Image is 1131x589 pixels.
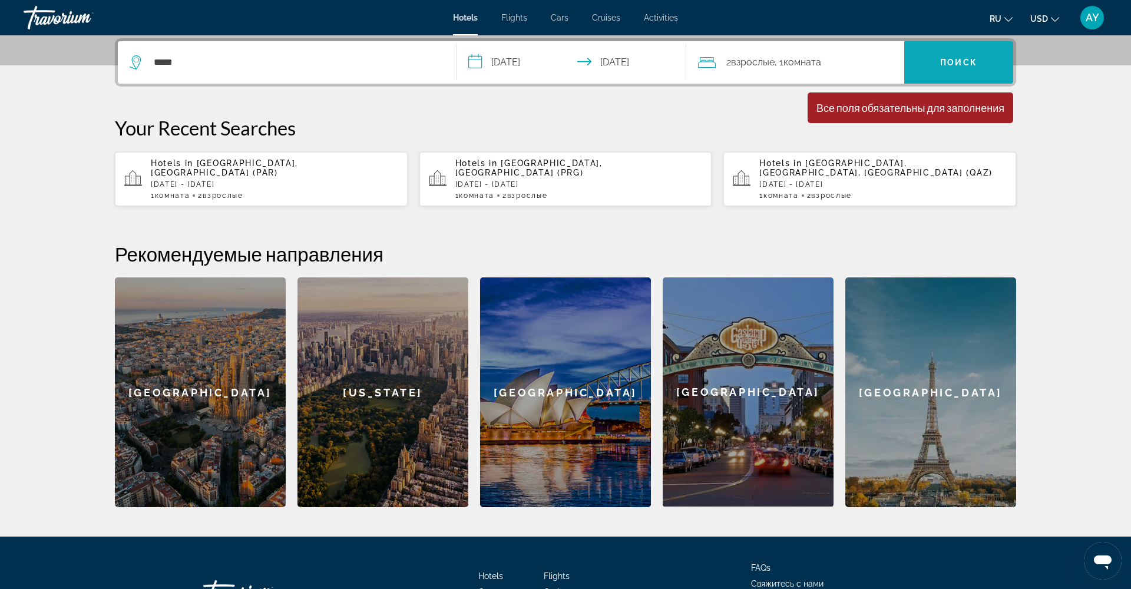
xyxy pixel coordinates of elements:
[502,191,547,200] span: 2
[480,277,651,507] a: Sydney[GEOGRAPHIC_DATA]
[845,277,1016,507] div: [GEOGRAPHIC_DATA]
[455,158,603,177] span: [GEOGRAPHIC_DATA], [GEOGRAPHIC_DATA] (PRG)
[544,571,570,581] a: Flights
[759,191,798,200] span: 1
[297,277,468,507] div: [US_STATE]
[419,151,712,207] button: Hotels in [GEOGRAPHIC_DATA], [GEOGRAPHIC_DATA] (PRG)[DATE] - [DATE]1Комната2Взрослые
[501,13,527,22] a: Flights
[1084,542,1122,580] iframe: Кнопка запуска окна обмена сообщениями
[1030,14,1048,24] span: USD
[151,180,398,188] p: [DATE] - [DATE]
[203,191,243,200] span: Взрослые
[115,277,286,507] a: Barcelona[GEOGRAPHIC_DATA]
[551,13,568,22] a: Cars
[644,13,678,22] a: Activities
[480,277,651,507] div: [GEOGRAPHIC_DATA]
[455,180,703,188] p: [DATE] - [DATE]
[816,101,1004,114] div: Все поля обязательны для заполнения
[686,41,904,84] button: Travelers: 2 adults, 0 children
[151,158,298,177] span: [GEOGRAPHIC_DATA], [GEOGRAPHIC_DATA] (PAR)
[115,242,1016,266] h2: Рекомендуемые направления
[115,151,408,207] button: Hotels in [GEOGRAPHIC_DATA], [GEOGRAPHIC_DATA] (PAR)[DATE] - [DATE]1Комната2Взрослые
[297,277,468,507] a: New York[US_STATE]
[990,14,1001,24] span: ru
[783,57,821,68] span: Комната
[904,41,1013,84] button: Search
[723,151,1016,207] button: Hotels in [GEOGRAPHIC_DATA], [GEOGRAPHIC_DATA], [GEOGRAPHIC_DATA] (QAZ)[DATE] - [DATE]1Комната2Вз...
[811,191,851,200] span: Взрослые
[592,13,620,22] a: Cruises
[115,116,1016,140] p: Your Recent Searches
[151,158,193,168] span: Hotels in
[940,58,977,67] span: Поиск
[455,158,498,168] span: Hotels in
[751,563,770,573] a: FAQs
[1077,5,1107,30] button: User Menu
[115,277,286,507] div: [GEOGRAPHIC_DATA]
[155,191,190,200] span: Комната
[990,10,1013,27] button: Change language
[731,57,775,68] span: Взрослые
[726,54,775,71] span: 2
[1030,10,1059,27] button: Change currency
[151,191,190,200] span: 1
[453,13,478,22] a: Hotels
[459,191,494,200] span: Комната
[759,180,1007,188] p: [DATE] - [DATE]
[507,191,547,200] span: Взрослые
[663,277,834,507] a: San Diego[GEOGRAPHIC_DATA]
[759,158,802,168] span: Hotels in
[807,191,852,200] span: 2
[845,277,1016,507] a: Paris[GEOGRAPHIC_DATA]
[198,191,243,200] span: 2
[751,579,824,588] a: Свяжитесь с нами
[478,571,503,581] a: Hotels
[763,191,799,200] span: Комната
[457,41,686,84] button: Select check in and out date
[663,277,834,507] div: [GEOGRAPHIC_DATA]
[759,158,993,177] span: [GEOGRAPHIC_DATA], [GEOGRAPHIC_DATA], [GEOGRAPHIC_DATA] (QAZ)
[153,54,438,71] input: Search hotel destination
[455,191,494,200] span: 1
[1086,12,1099,24] span: AY
[775,54,821,71] span: , 1
[24,2,141,33] a: Travorium
[118,41,1013,84] div: Search widget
